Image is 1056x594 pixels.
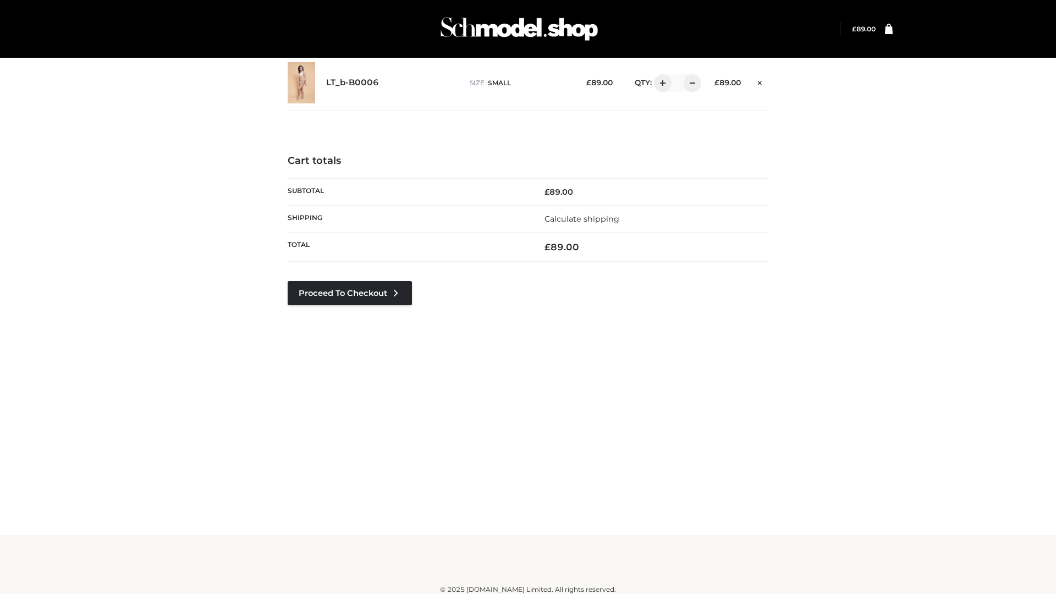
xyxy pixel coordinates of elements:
a: Proceed to Checkout [288,281,412,305]
bdi: 89.00 [544,241,579,252]
span: £ [544,241,551,252]
bdi: 89.00 [586,78,613,87]
span: £ [714,78,719,87]
h4: Cart totals [288,155,768,167]
span: £ [852,25,856,33]
span: £ [544,187,549,197]
th: Subtotal [288,178,528,205]
span: £ [586,78,591,87]
div: QTY: [624,74,697,92]
bdi: 89.00 [544,187,573,197]
a: £89.00 [852,25,876,33]
th: Shipping [288,205,528,232]
p: size : [470,78,569,88]
th: Total [288,233,528,262]
img: Schmodel Admin 964 [437,7,602,51]
a: Calculate shipping [544,214,619,224]
a: Remove this item [752,74,768,89]
span: SMALL [488,79,511,87]
a: LT_b-B0006 [326,78,379,88]
bdi: 89.00 [714,78,741,87]
bdi: 89.00 [852,25,876,33]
